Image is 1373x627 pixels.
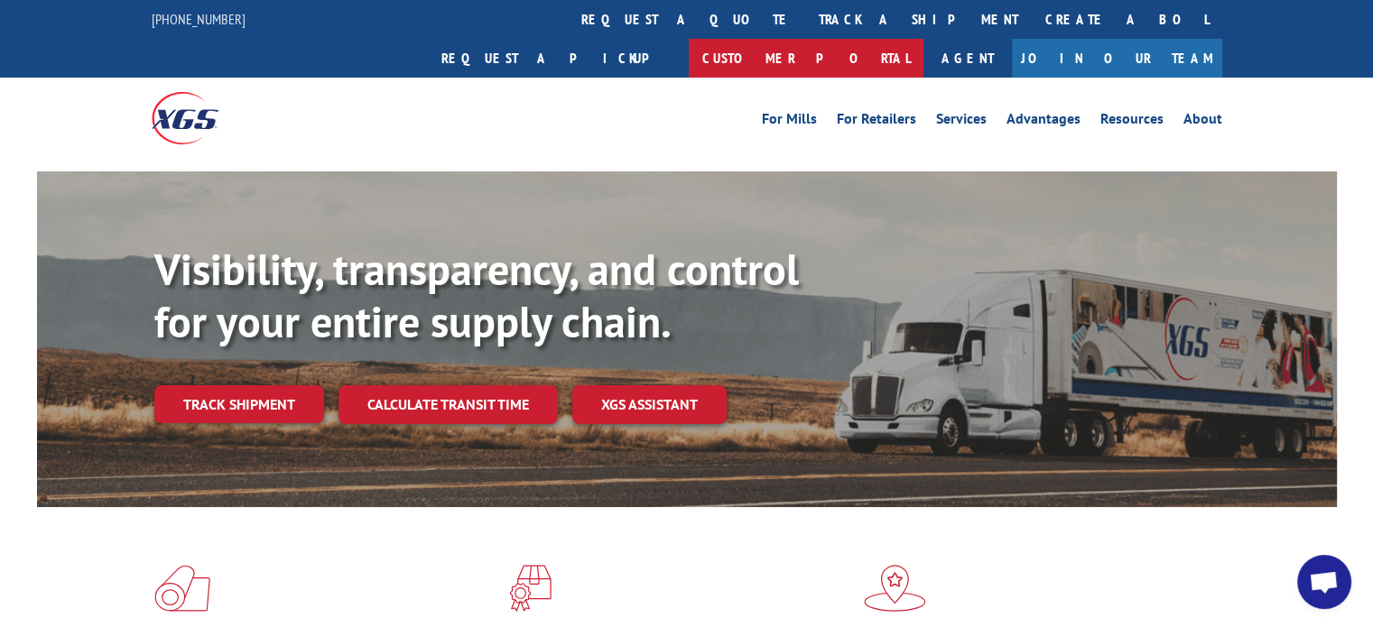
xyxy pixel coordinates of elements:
[339,385,558,424] a: Calculate transit time
[936,112,987,132] a: Services
[1297,555,1351,609] a: Open chat
[864,565,926,612] img: xgs-icon-flagship-distribution-model-red
[572,385,727,424] a: XGS ASSISTANT
[1007,112,1081,132] a: Advantages
[762,112,817,132] a: For Mills
[154,385,324,423] a: Track shipment
[1183,112,1222,132] a: About
[1012,39,1222,78] a: Join Our Team
[923,39,1012,78] a: Agent
[428,39,689,78] a: Request a pickup
[154,565,210,612] img: xgs-icon-total-supply-chain-intelligence-red
[837,112,916,132] a: For Retailers
[152,10,246,28] a: [PHONE_NUMBER]
[509,565,552,612] img: xgs-icon-focused-on-flooring-red
[689,39,923,78] a: Customer Portal
[154,241,799,349] b: Visibility, transparency, and control for your entire supply chain.
[1100,112,1164,132] a: Resources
